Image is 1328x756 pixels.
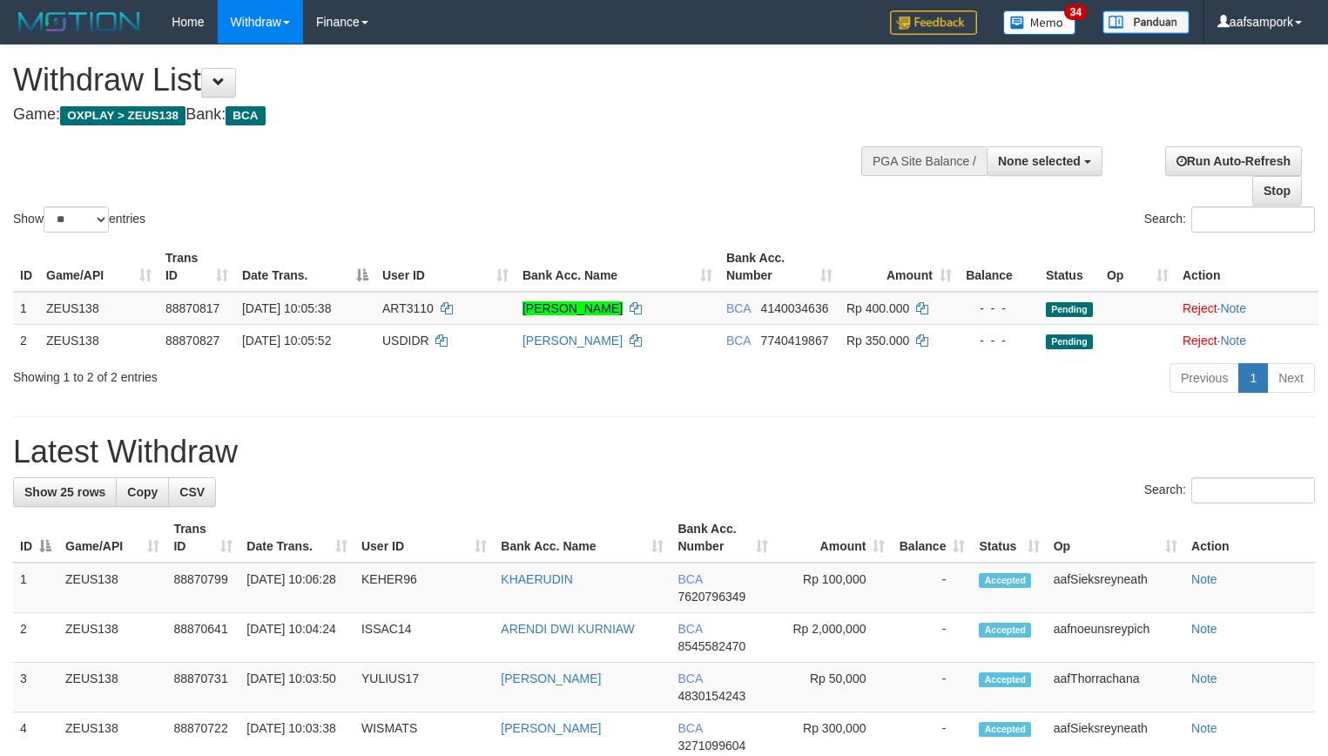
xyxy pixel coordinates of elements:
[1191,721,1217,735] a: Note
[58,563,166,613] td: ZEUS138
[972,513,1046,563] th: Status: activate to sort column ascending
[726,301,751,315] span: BCA
[677,622,702,636] span: BCA
[1267,363,1315,393] a: Next
[168,477,216,507] a: CSV
[1191,672,1217,685] a: Note
[979,722,1031,737] span: Accepted
[1176,242,1318,292] th: Action
[761,301,829,315] span: Copy 4140034636 to clipboard
[13,513,58,563] th: ID: activate to sort column descending
[166,563,239,613] td: 88870799
[39,324,158,356] td: ZEUS138
[1220,301,1246,315] a: Note
[158,242,235,292] th: Trans ID: activate to sort column ascending
[39,292,158,325] td: ZEUS138
[892,563,972,613] td: -
[116,477,169,507] a: Copy
[1184,513,1315,563] th: Action
[516,242,719,292] th: Bank Acc. Name: activate to sort column ascending
[1144,206,1315,233] label: Search:
[58,513,166,563] th: Game/API: activate to sort column ascending
[979,573,1031,588] span: Accepted
[1064,4,1088,20] span: 34
[1165,146,1302,176] a: Run Auto-Refresh
[242,334,331,348] span: [DATE] 10:05:52
[501,572,572,586] a: KHAERUDIN
[13,663,58,712] td: 3
[1047,563,1184,613] td: aafSieksreyneath
[166,513,239,563] th: Trans ID: activate to sort column ascending
[501,672,601,685] a: [PERSON_NAME]
[501,721,601,735] a: [PERSON_NAME]
[861,146,987,176] div: PGA Site Balance /
[235,242,375,292] th: Date Trans.: activate to sort column descending
[13,292,39,325] td: 1
[677,689,745,703] span: Copy 4830154243 to clipboard
[1039,242,1100,292] th: Status
[1046,302,1093,317] span: Pending
[522,301,623,315] a: [PERSON_NAME]
[166,663,239,712] td: 88870731
[13,9,145,35] img: MOTION_logo.png
[166,613,239,663] td: 88870641
[13,63,868,98] h1: Withdraw List
[13,106,868,124] h4: Game: Bank:
[226,106,265,125] span: BCA
[677,639,745,653] span: Copy 8545582470 to clipboard
[775,563,893,613] td: Rp 100,000
[998,154,1081,168] span: None selected
[242,301,331,315] span: [DATE] 10:05:38
[382,301,434,315] span: ART3110
[1183,334,1217,348] a: Reject
[1191,622,1217,636] a: Note
[1191,572,1217,586] a: Note
[966,300,1032,317] div: - - -
[1170,363,1239,393] a: Previous
[677,572,702,586] span: BCA
[979,672,1031,687] span: Accepted
[1220,334,1246,348] a: Note
[501,622,634,636] a: ARENDI DWI KURNIAW
[13,613,58,663] td: 2
[1176,292,1318,325] td: ·
[239,663,354,712] td: [DATE] 10:03:50
[1047,513,1184,563] th: Op: activate to sort column ascending
[13,477,117,507] a: Show 25 rows
[979,623,1031,638] span: Accepted
[1003,10,1076,35] img: Button%20Memo.svg
[677,590,745,604] span: Copy 7620796349 to clipboard
[58,663,166,712] td: ZEUS138
[58,613,166,663] td: ZEUS138
[846,301,909,315] span: Rp 400.000
[987,146,1102,176] button: None selected
[1238,363,1268,393] a: 1
[165,334,219,348] span: 88870827
[354,613,494,663] td: ISSAC14
[775,613,893,663] td: Rp 2,000,000
[165,301,219,315] span: 88870817
[39,242,158,292] th: Game/API: activate to sort column ascending
[966,332,1032,349] div: - - -
[382,334,429,348] span: USDIDR
[354,663,494,712] td: YULIUS17
[1047,613,1184,663] td: aafnoeunsreypich
[677,721,702,735] span: BCA
[1252,176,1302,206] a: Stop
[13,242,39,292] th: ID
[239,513,354,563] th: Date Trans.: activate to sort column ascending
[892,613,972,663] td: -
[60,106,185,125] span: OXPLAY > ZEUS138
[892,663,972,712] td: -
[1046,334,1093,349] span: Pending
[890,10,977,35] img: Feedback.jpg
[1183,301,1217,315] a: Reject
[24,485,105,499] span: Show 25 rows
[375,242,516,292] th: User ID: activate to sort column ascending
[677,739,745,753] span: Copy 3271099604 to clipboard
[239,563,354,613] td: [DATE] 10:06:28
[522,334,623,348] a: [PERSON_NAME]
[44,206,109,233] select: Showentries
[1191,477,1315,503] input: Search:
[13,563,58,613] td: 1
